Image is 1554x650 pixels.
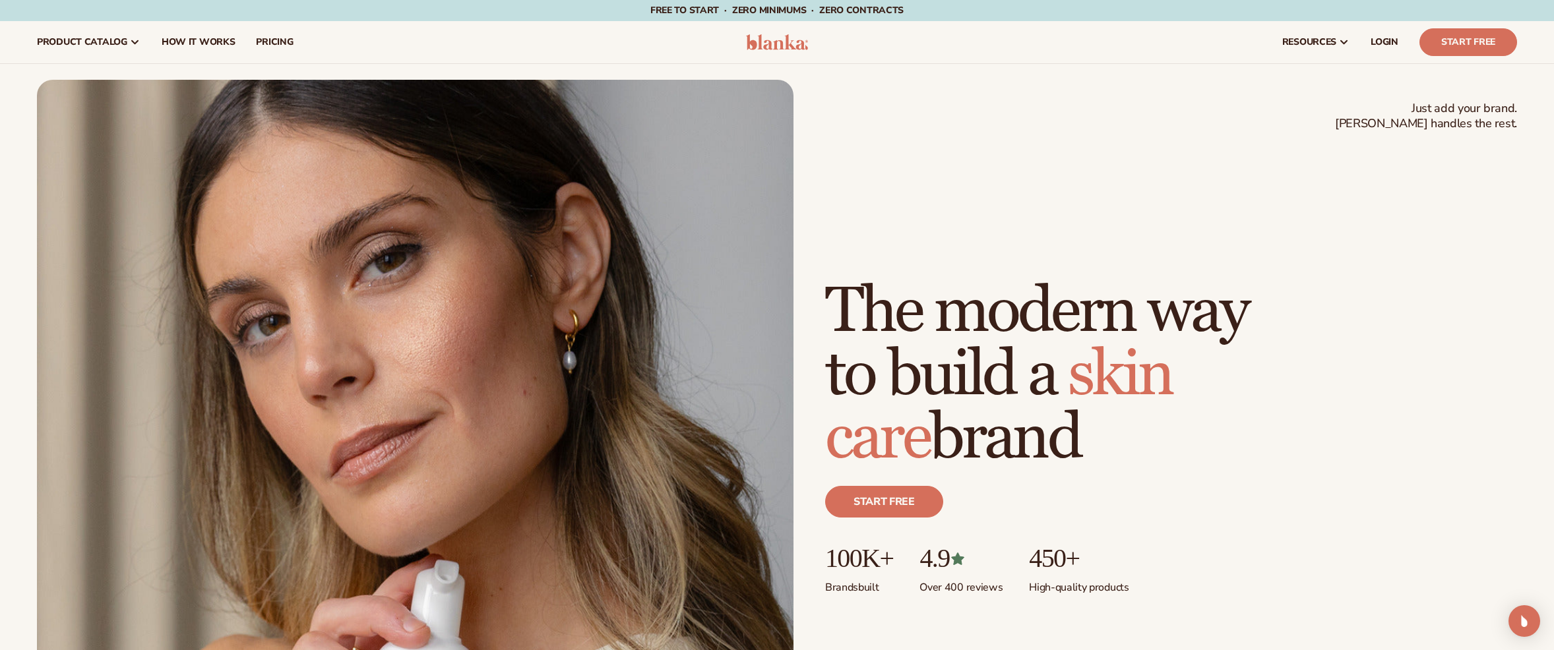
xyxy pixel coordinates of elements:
span: resources [1282,37,1336,47]
span: skin care [825,336,1172,477]
p: High-quality products [1029,573,1129,595]
span: product catalog [37,37,127,47]
span: pricing [256,37,293,47]
p: 100K+ [825,544,893,573]
a: Start Free [1419,28,1517,56]
span: How It Works [162,37,235,47]
span: Just add your brand. [PERSON_NAME] handles the rest. [1335,101,1517,132]
p: 450+ [1029,544,1129,573]
a: Start free [825,486,943,517]
span: Free to start · ZERO minimums · ZERO contracts [650,4,904,16]
h1: The modern way to build a brand [825,280,1247,470]
a: pricing [245,21,303,63]
a: resources [1272,21,1360,63]
img: logo [746,34,809,50]
a: product catalog [26,21,151,63]
span: LOGIN [1371,37,1398,47]
a: How It Works [151,21,246,63]
div: Open Intercom Messenger [1508,605,1540,637]
a: LOGIN [1360,21,1409,63]
p: Over 400 reviews [919,573,1003,595]
p: Brands built [825,573,893,595]
p: 4.9 [919,544,1003,573]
